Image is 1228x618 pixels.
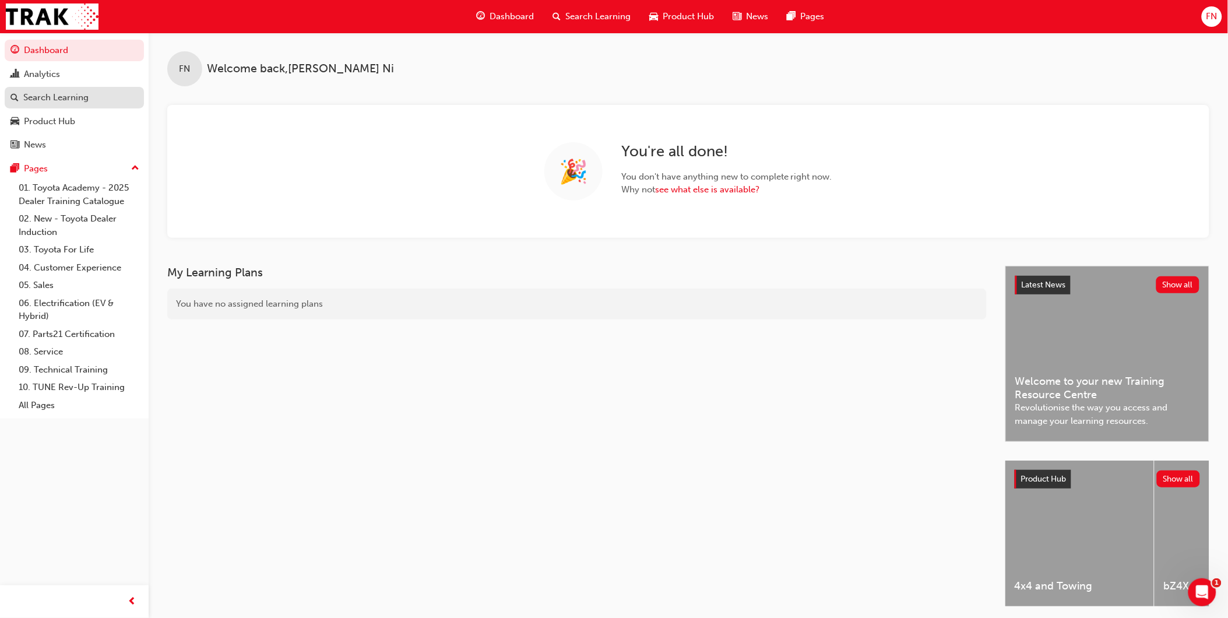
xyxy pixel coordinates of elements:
a: Product Hub [5,111,144,132]
button: DashboardAnalyticsSearch LearningProduct HubNews [5,37,144,158]
span: news-icon [733,9,741,24]
a: 02. New - Toyota Dealer Induction [14,210,144,241]
a: Product HubShow all [1015,470,1200,489]
a: car-iconProduct Hub [640,5,723,29]
a: 01. Toyota Academy - 2025 Dealer Training Catalogue [14,179,144,210]
a: 06. Electrification (EV & Hybrid) [14,294,144,325]
span: guage-icon [10,45,19,56]
button: Show all [1156,276,1200,293]
span: Product Hub [663,10,714,23]
a: 08. Service [14,343,144,361]
div: You have no assigned learning plans [167,289,987,319]
a: 4x4 and Towing [1005,461,1154,606]
h3: My Learning Plans [167,266,987,279]
span: You don ' t have anything new to complete right now. [621,170,832,184]
span: Pages [800,10,824,23]
span: search-icon [553,9,561,24]
span: car-icon [10,117,19,127]
a: Search Learning [5,87,144,108]
button: FN [1202,6,1222,27]
span: Welcome back , [PERSON_NAME] Ni [207,62,394,76]
span: 1 [1212,578,1222,588]
span: Latest News [1022,280,1066,290]
span: Revolutionise the way you access and manage your learning resources. [1015,401,1199,427]
a: News [5,134,144,156]
div: News [24,138,46,152]
span: Product Hub [1021,474,1067,484]
a: 10. TUNE Rev-Up Training [14,378,144,396]
span: Welcome to your new Training Resource Centre [1015,375,1199,401]
div: Pages [24,162,48,175]
span: 4x4 and Towing [1015,580,1145,593]
span: Search Learning [565,10,631,23]
div: Search Learning [23,91,89,104]
span: Dashboard [490,10,534,23]
div: Analytics [24,68,60,81]
span: search-icon [10,93,19,103]
button: Pages [5,158,144,180]
a: Latest NewsShow all [1015,276,1199,294]
a: 03. Toyota For Life [14,241,144,259]
span: pages-icon [787,9,796,24]
a: Analytics [5,64,144,85]
a: guage-iconDashboard [467,5,543,29]
span: guage-icon [476,9,485,24]
span: pages-icon [10,164,19,174]
a: 07. Parts21 Certification [14,325,144,343]
a: 04. Customer Experience [14,259,144,277]
a: Latest NewsShow allWelcome to your new Training Resource CentreRevolutionise the way you access a... [1005,266,1209,442]
span: FN [1206,10,1218,23]
span: Why not [621,183,832,196]
a: search-iconSearch Learning [543,5,640,29]
button: Show all [1157,470,1201,487]
span: chart-icon [10,69,19,80]
a: Dashboard [5,40,144,61]
span: car-icon [649,9,658,24]
div: Product Hub [24,115,75,128]
span: 🎉 [559,165,588,178]
span: News [746,10,768,23]
span: FN [180,62,191,76]
a: pages-iconPages [777,5,833,29]
img: Trak [6,3,98,30]
a: see what else is available? [655,184,759,195]
span: up-icon [131,161,139,176]
a: All Pages [14,396,144,415]
h2: You ' re all done! [621,142,832,161]
span: news-icon [10,140,19,150]
a: 09. Technical Training [14,361,144,379]
span: prev-icon [128,595,137,609]
iframe: Intercom live chat [1188,578,1216,606]
a: news-iconNews [723,5,777,29]
a: 05. Sales [14,276,144,294]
